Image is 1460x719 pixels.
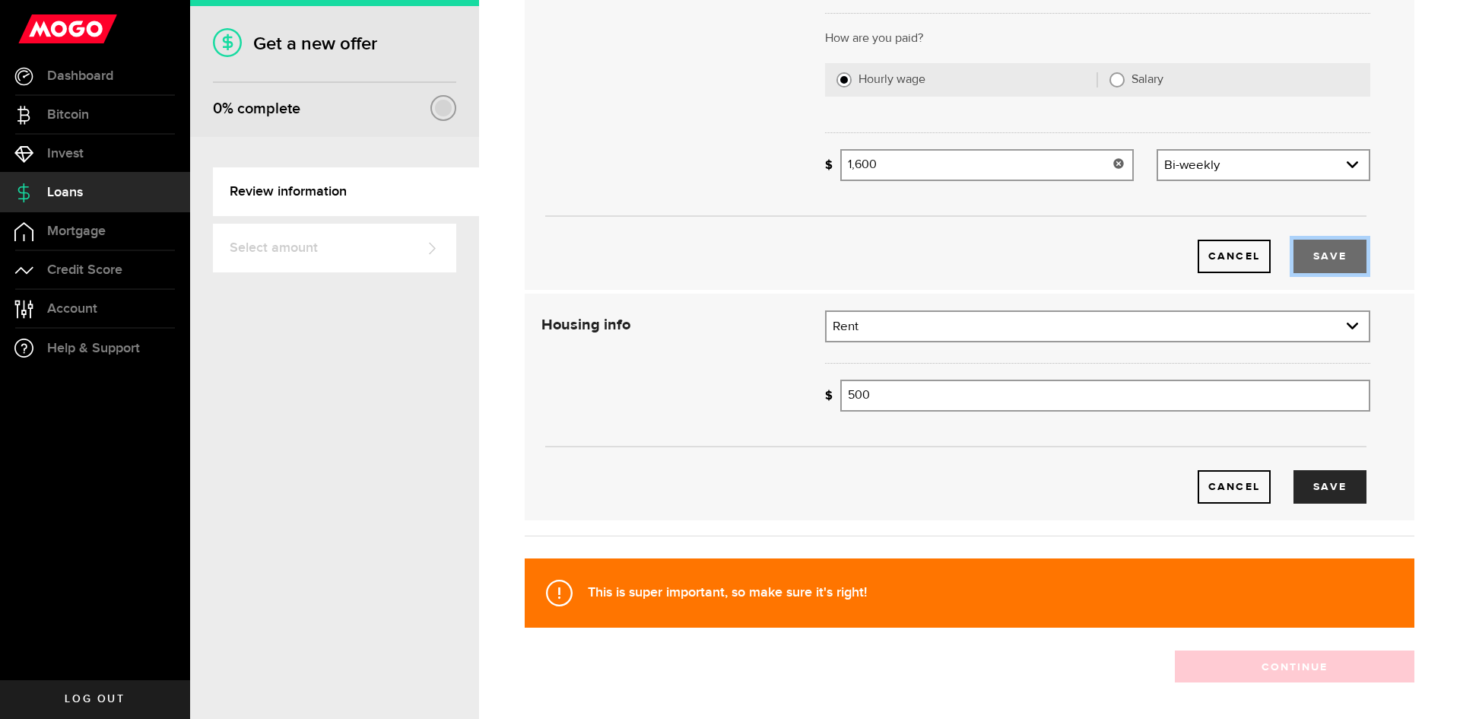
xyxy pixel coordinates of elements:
[47,224,106,238] span: Mortgage
[836,72,852,87] input: Hourly wage
[47,302,97,316] span: Account
[1293,240,1366,273] button: Save
[213,100,222,118] span: 0
[1175,651,1414,682] button: Continue
[827,312,1369,341] a: expand select
[47,108,89,122] span: Bitcoin
[213,95,300,122] div: % complete
[1198,240,1271,273] button: Cancel
[65,694,125,705] span: Log out
[859,72,1097,87] label: Hourly wage
[47,186,83,199] span: Loans
[1198,470,1271,504] a: Cancel
[47,263,122,277] span: Credit Score
[47,147,84,161] span: Invest
[47,69,113,83] span: Dashboard
[588,584,867,600] strong: This is super important, so make sure it's right!
[1109,72,1125,87] input: Salary
[213,224,456,272] a: Select amount
[47,342,140,355] span: Help & Support
[12,6,58,52] button: Open LiveChat chat widget
[213,33,456,55] h1: Get a new offer
[825,30,1370,48] p: How are you paid?
[213,167,479,216] a: Review information
[1293,470,1366,504] button: Save
[1158,151,1369,180] a: expand select
[541,317,630,332] strong: Housing info
[1131,72,1359,87] label: Salary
